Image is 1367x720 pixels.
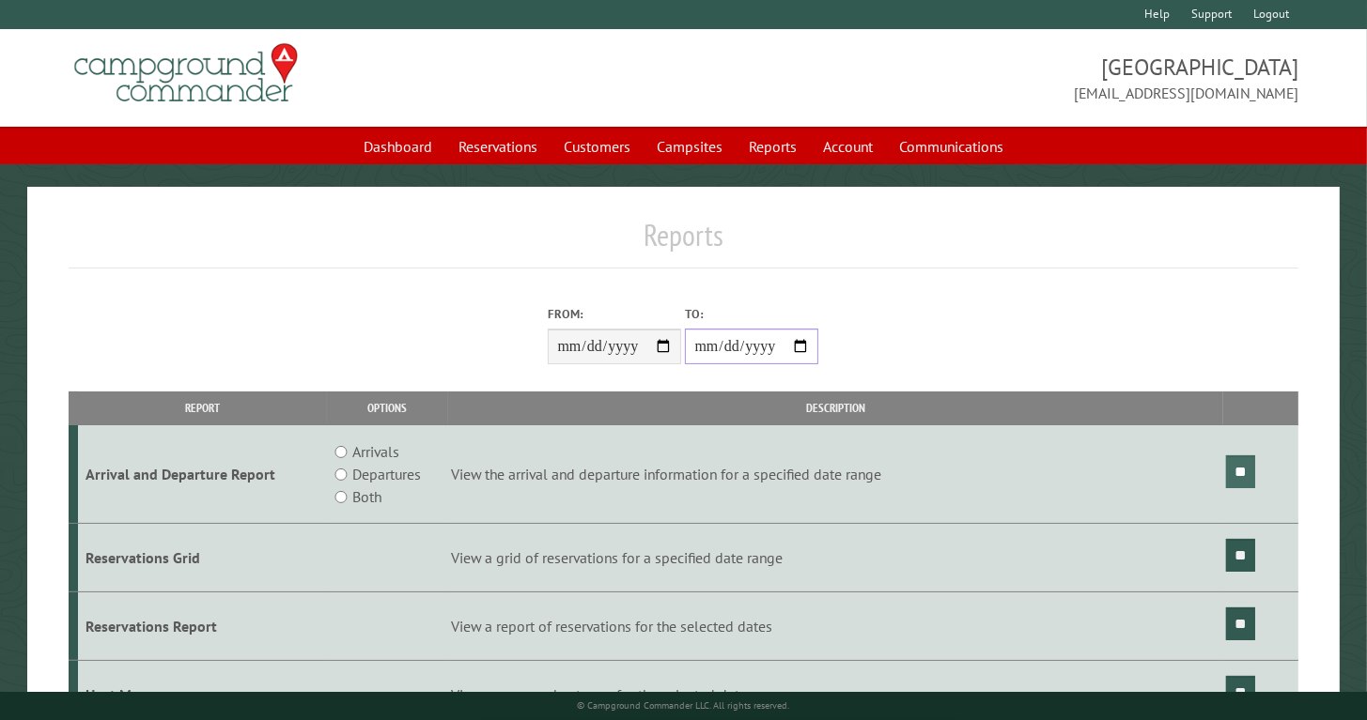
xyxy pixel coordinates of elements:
a: Reports [738,129,808,164]
label: From: [548,305,681,323]
td: Reservations Grid [78,524,327,592]
th: Options [327,391,448,424]
a: Dashboard [352,129,443,164]
td: Arrival and Departure Report [78,425,327,524]
span: [GEOGRAPHIC_DATA] [EMAIL_ADDRESS][DOMAIN_NAME] [684,52,1299,104]
h1: Reports [69,217,1299,268]
td: View the arrival and departure information for a specified date range [448,425,1224,524]
a: Communications [888,129,1015,164]
label: Arrivals [352,440,399,463]
td: View a report of reservations for the selected dates [448,591,1224,660]
label: Both [352,485,381,508]
a: Campsites [645,129,734,164]
th: Report [78,391,327,424]
td: Reservations Report [78,591,327,660]
label: To: [685,305,818,323]
a: Customers [552,129,642,164]
th: Description [448,391,1224,424]
label: Departures [352,463,421,485]
a: Reservations [447,129,549,164]
img: Campground Commander [69,37,303,110]
small: © Campground Commander LLC. All rights reserved. [577,699,789,712]
a: Account [812,129,884,164]
td: View a grid of reservations for a specified date range [448,524,1224,592]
